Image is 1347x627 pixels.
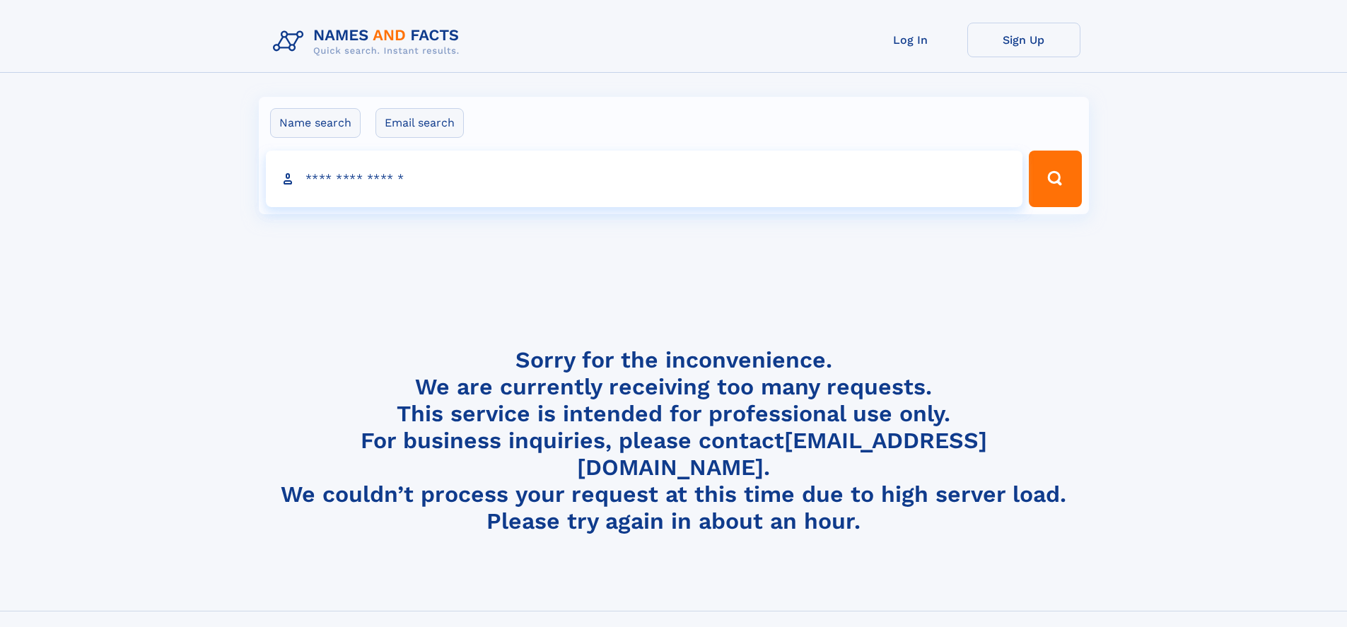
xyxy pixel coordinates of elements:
[854,23,967,57] a: Log In
[1029,151,1081,207] button: Search Button
[266,151,1023,207] input: search input
[267,346,1080,535] h4: Sorry for the inconvenience. We are currently receiving too many requests. This service is intend...
[375,108,464,138] label: Email search
[577,427,987,481] a: [EMAIL_ADDRESS][DOMAIN_NAME]
[270,108,361,138] label: Name search
[967,23,1080,57] a: Sign Up
[267,23,471,61] img: Logo Names and Facts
